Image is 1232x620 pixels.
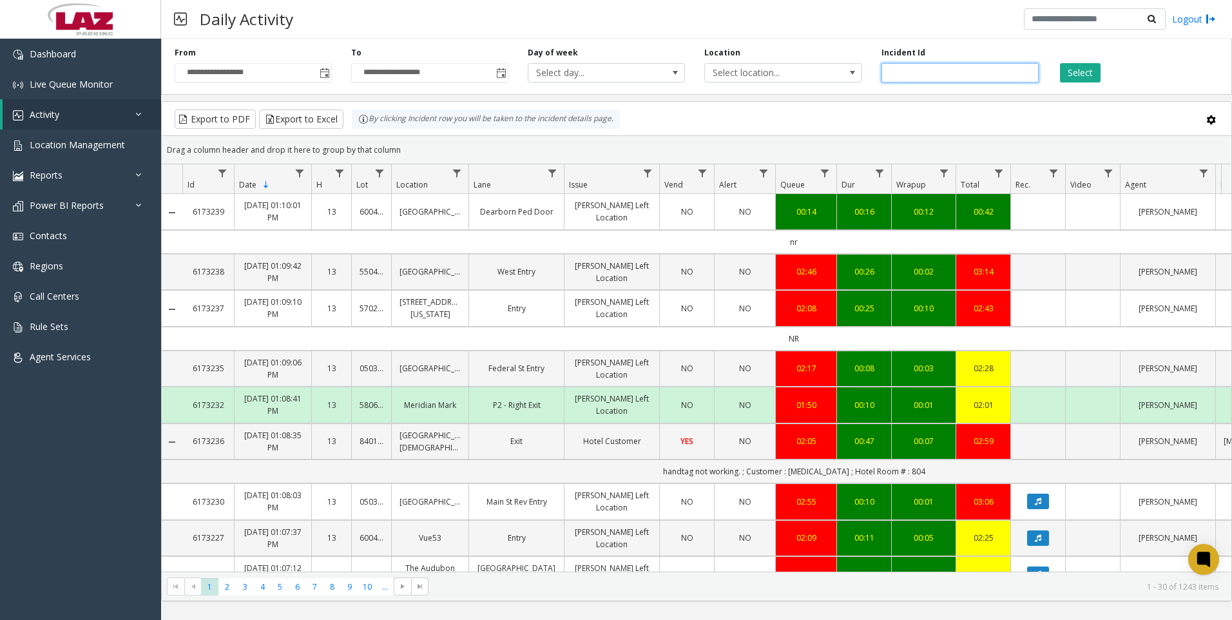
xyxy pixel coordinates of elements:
div: 00:02 [900,266,948,278]
a: 570298 [360,302,383,315]
a: [PERSON_NAME] Left Location [572,392,651,417]
span: Page 8 [323,578,341,596]
a: Date Filter Menu [291,164,309,182]
a: NO [722,532,767,544]
a: 02:05 [784,435,829,447]
img: infoIcon.svg [358,114,369,124]
img: 'icon' [13,292,23,302]
div: 00:03 [900,362,948,374]
span: Contacts [30,229,67,242]
img: 'icon' [13,80,23,90]
span: Go to the next page [398,581,408,592]
a: Logout [1172,12,1216,26]
a: Collapse Details [162,208,182,218]
a: Lane Filter Menu [544,164,561,182]
a: 02:17 [784,362,829,374]
div: 00:10 [845,399,883,411]
div: 00:47 [845,435,883,447]
span: Wrapup [896,179,926,190]
kendo-pager-info: 1 - 30 of 1243 items [436,581,1218,592]
span: Page 4 [254,578,271,596]
span: Go to the next page [394,577,411,596]
a: Issue Filter Menu [639,164,657,182]
a: Total Filter Menu [990,164,1008,182]
span: Toggle popup [494,64,508,82]
a: [PERSON_NAME] Left Location [572,296,651,320]
span: Lane [474,179,491,190]
div: 02:18 [784,568,829,581]
a: [PERSON_NAME] [1128,532,1208,544]
a: 13 [320,399,343,411]
a: 02:46 [784,266,829,278]
button: Select [1060,63,1101,82]
a: [PERSON_NAME] [1128,399,1208,411]
span: NO [681,496,693,507]
a: [DATE] 01:10:01 PM [242,199,303,224]
a: 03:14 [964,266,1003,278]
a: NO [722,435,767,447]
div: 00:10 [900,302,948,315]
div: 02:28 [964,362,1003,374]
a: Agent Filter Menu [1195,164,1213,182]
span: Page 5 [271,578,289,596]
label: To [351,47,361,59]
a: [PERSON_NAME] [1128,362,1208,374]
a: [DATE] 01:08:03 PM [242,489,303,514]
div: 02:09 [784,532,829,544]
div: 00:10 [845,496,883,508]
div: By clicking Incident row you will be taken to the incident details page. [352,110,620,129]
a: The Audubon [GEOGRAPHIC_DATA] [399,562,461,586]
a: Video Filter Menu [1100,164,1117,182]
div: 00:12 [845,568,883,581]
img: 'icon' [13,262,23,272]
a: Main St Rev Entry [477,496,556,508]
img: pageIcon [174,3,187,35]
img: logout [1206,12,1216,26]
img: 'icon' [13,201,23,211]
a: 00:16 [845,206,883,218]
a: 01:50 [784,399,829,411]
img: 'icon' [13,140,23,151]
span: Dur [842,179,855,190]
a: 00:01 [900,399,948,411]
span: Video [1070,179,1092,190]
a: 6173230 [190,496,226,508]
a: 00:14 [784,206,829,218]
a: 13 [320,496,343,508]
a: NO [668,532,706,544]
div: 00:08 [845,362,883,374]
a: NO [668,362,706,374]
a: [PERSON_NAME] Left Location [572,489,651,514]
label: Incident Id [881,47,925,59]
div: 00:01 [900,496,948,508]
span: Queue [780,179,805,190]
a: YES [668,435,706,447]
span: Activity [30,108,59,121]
a: [GEOGRAPHIC_DATA] [399,266,461,278]
a: Collapse Details [162,304,182,315]
a: 050321 [360,496,383,508]
a: 840139 [360,435,383,447]
span: Go to the last page [415,581,425,592]
a: [DATE] 01:09:06 PM [242,356,303,381]
img: 'icon' [13,231,23,242]
a: [PERSON_NAME] [1128,496,1208,508]
a: NO [722,399,767,411]
div: 02:55 [784,496,829,508]
a: 02:43 [964,302,1003,315]
a: Lot Filter Menu [371,164,389,182]
span: Location Management [30,139,125,151]
a: 6173239 [190,206,226,218]
div: 02:59 [964,435,1003,447]
a: 02:01 [964,399,1003,411]
a: Vue53 [399,532,461,544]
img: 'icon' [13,353,23,363]
a: [PERSON_NAME] Left Location [572,199,651,224]
span: Reports [30,169,63,181]
span: Location [396,179,428,190]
